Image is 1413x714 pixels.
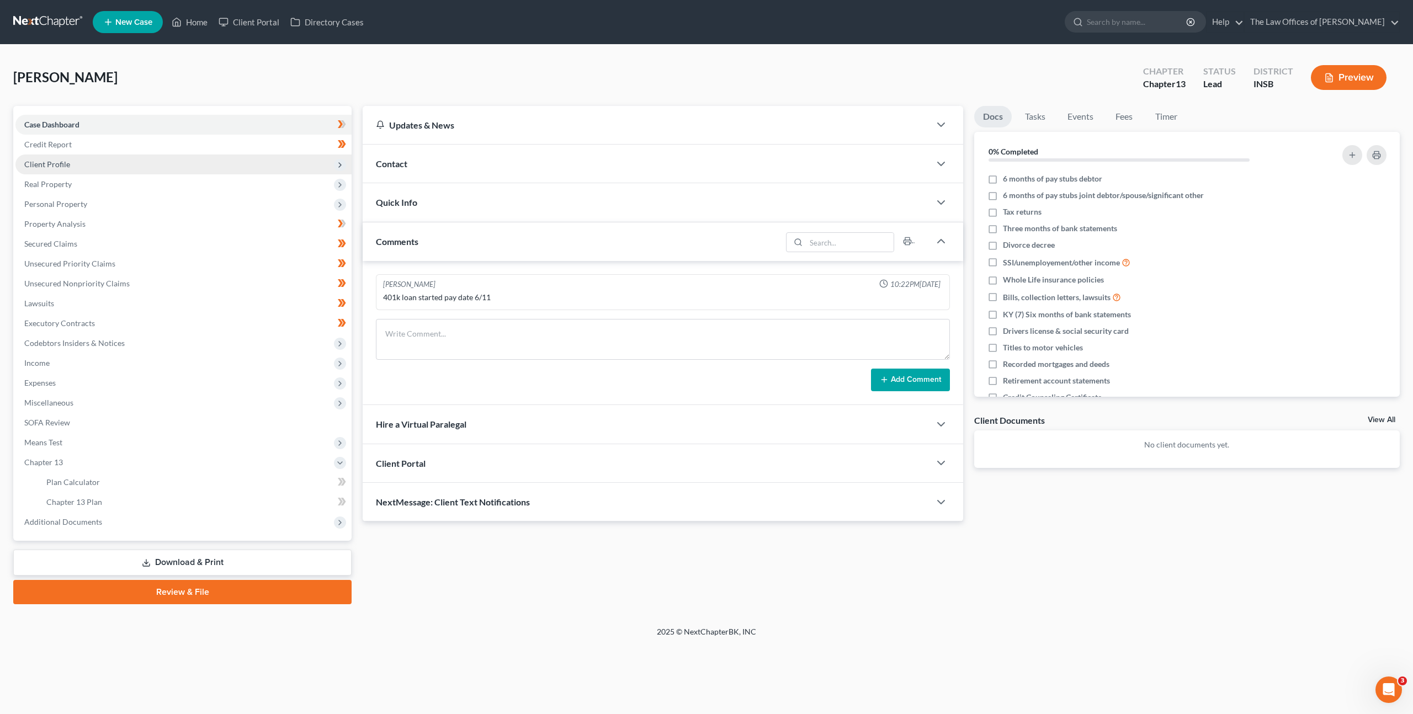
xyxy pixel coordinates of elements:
span: 3 [1398,676,1407,685]
a: Events [1059,106,1102,127]
span: Chapter 13 Plan [46,497,102,507]
span: Retirement account statements [1003,375,1110,386]
span: Plan Calculator [46,477,100,487]
span: Means Test [24,438,62,447]
a: Client Portal [213,12,285,32]
span: Expenses [24,378,56,387]
span: Three months of bank statements [1003,223,1117,234]
span: Whole Life insurance policies [1003,274,1104,285]
span: Comments [376,236,418,247]
a: Review & File [13,580,352,604]
a: Home [166,12,213,32]
div: Lead [1203,78,1236,90]
span: SSI/unemployement/other income [1003,257,1120,268]
div: Client Documents [974,414,1045,426]
div: Chapter [1143,78,1186,90]
div: 401k loan started pay date 6/11 [383,292,943,303]
input: Search by name... [1087,12,1188,32]
span: Codebtors Insiders & Notices [24,338,125,348]
span: Bills, collection letters, lawsuits [1003,292,1111,303]
span: Miscellaneous [24,398,73,407]
a: Plan Calculator [38,472,352,492]
div: Status [1203,65,1236,78]
span: 10:22PM[DATE] [890,279,941,290]
a: Case Dashboard [15,115,352,135]
div: District [1253,65,1293,78]
span: SOFA Review [24,418,70,427]
a: Unsecured Nonpriority Claims [15,274,352,294]
span: Unsecured Nonpriority Claims [24,279,130,288]
span: Executory Contracts [24,318,95,328]
a: Help [1207,12,1244,32]
a: Timer [1146,106,1186,127]
a: Credit Report [15,135,352,154]
span: Personal Property [24,199,87,209]
span: Quick Info [376,197,417,207]
span: Hire a Virtual Paralegal [376,419,466,429]
button: Add Comment [871,369,950,392]
span: KY (7) Six months of bank statements [1003,309,1131,320]
span: Real Property [24,179,72,189]
span: Contact [376,158,407,169]
a: Chapter 13 Plan [38,492,352,512]
a: Unsecured Priority Claims [15,254,352,274]
a: Property Analysis [15,214,352,234]
span: Credit Counseling Certificate [1003,392,1102,403]
span: Client Portal [376,458,426,468]
a: Secured Claims [15,234,352,254]
span: Property Analysis [24,219,86,228]
a: Docs [974,106,1012,127]
span: Divorce decree [1003,239,1055,251]
a: Lawsuits [15,294,352,313]
span: Chapter 13 [24,457,63,467]
span: 6 months of pay stubs debtor [1003,173,1102,184]
a: Directory Cases [285,12,369,32]
span: New Case [115,18,152,26]
span: 13 [1176,78,1186,89]
span: Tax returns [1003,206,1042,217]
a: SOFA Review [15,413,352,433]
a: View All [1368,416,1395,424]
span: Income [24,358,50,367]
span: 6 months of pay stubs joint debtor/spouse/significant other [1003,190,1204,201]
iframe: Intercom live chat [1375,676,1402,703]
strong: 0% Completed [989,147,1038,156]
span: NextMessage: Client Text Notifications [376,497,530,507]
span: Unsecured Priority Claims [24,259,115,268]
span: Recorded mortgages and deeds [1003,359,1109,370]
span: Client Profile [24,159,70,169]
div: [PERSON_NAME] [383,279,435,290]
a: Executory Contracts [15,313,352,333]
p: No client documents yet. [983,439,1391,450]
span: Additional Documents [24,517,102,526]
span: Credit Report [24,140,72,149]
span: Secured Claims [24,239,77,248]
a: Fees [1107,106,1142,127]
div: INSB [1253,78,1293,90]
span: [PERSON_NAME] [13,69,118,85]
input: Search... [806,233,894,252]
a: The Law Offices of [PERSON_NAME] [1245,12,1399,32]
span: Titles to motor vehicles [1003,342,1083,353]
div: Updates & News [376,119,917,131]
div: 2025 © NextChapterBK, INC [392,626,1021,646]
span: Drivers license & social security card [1003,326,1129,337]
span: Case Dashboard [24,120,79,129]
span: Lawsuits [24,299,54,308]
button: Preview [1311,65,1387,90]
a: Download & Print [13,550,352,576]
a: Tasks [1016,106,1054,127]
div: Chapter [1143,65,1186,78]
